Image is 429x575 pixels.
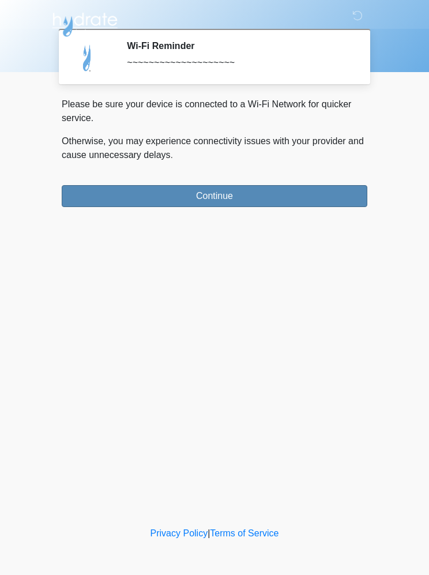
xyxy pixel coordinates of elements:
[70,40,105,75] img: Agent Avatar
[127,56,350,70] div: ~~~~~~~~~~~~~~~~~~~~
[150,528,208,538] a: Privacy Policy
[62,97,367,125] p: Please be sure your device is connected to a Wi-Fi Network for quicker service.
[171,150,173,160] span: .
[50,9,119,37] img: Hydrate IV Bar - Flagstaff Logo
[208,528,210,538] a: |
[62,134,367,162] p: Otherwise, you may experience connectivity issues with your provider and cause unnecessary delays
[62,185,367,207] button: Continue
[210,528,279,538] a: Terms of Service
